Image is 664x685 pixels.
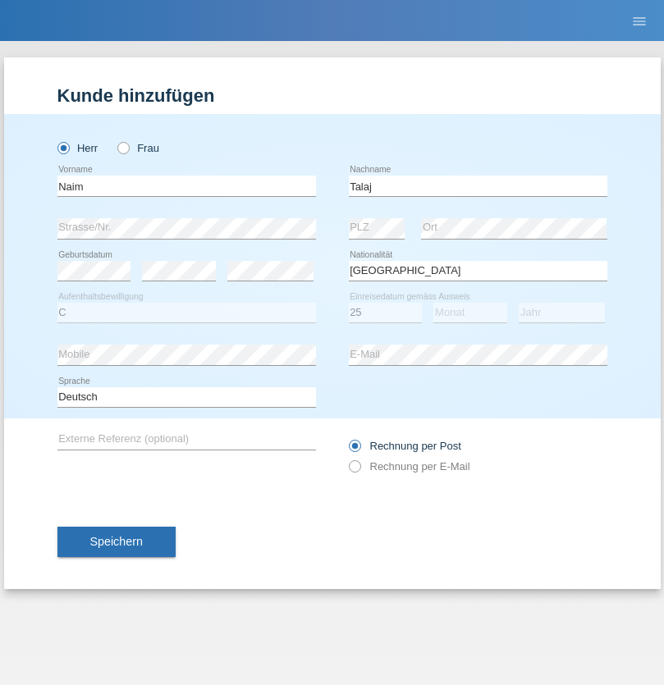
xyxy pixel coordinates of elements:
input: Rechnung per Post [349,440,359,460]
span: Speichern [90,535,143,548]
label: Rechnung per Post [349,440,461,452]
input: Herr [57,142,68,153]
label: Rechnung per E-Mail [349,460,470,473]
input: Frau [117,142,128,153]
input: Rechnung per E-Mail [349,460,359,481]
h1: Kunde hinzufügen [57,85,607,106]
i: menu [631,13,648,30]
button: Speichern [57,527,176,558]
label: Herr [57,142,98,154]
a: menu [623,16,656,25]
label: Frau [117,142,159,154]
